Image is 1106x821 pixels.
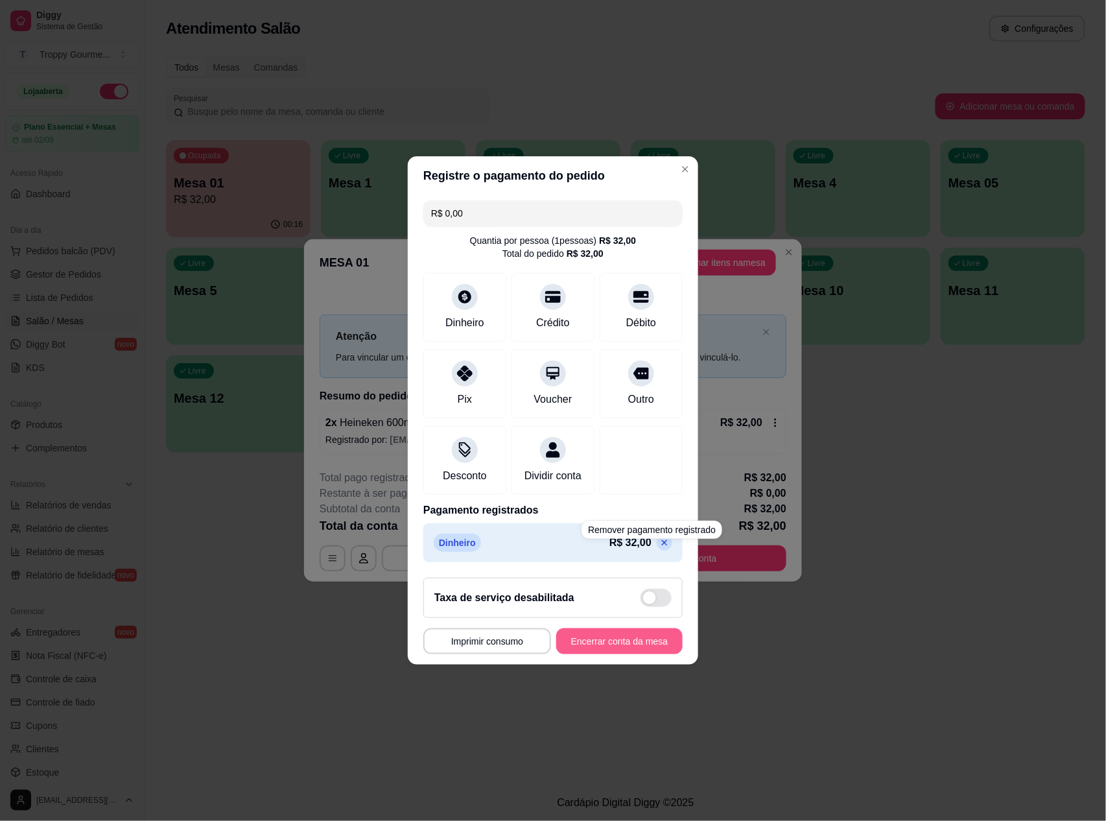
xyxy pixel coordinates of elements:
button: Close [675,159,696,180]
h2: Taxa de serviço desabilitada [434,590,574,606]
div: Voucher [534,392,572,407]
div: Dinheiro [445,315,484,331]
p: R$ 32,00 [609,535,652,551]
button: Encerrar conta da mesa [556,628,683,654]
div: Total do pedido [502,247,604,260]
div: Débito [626,315,656,331]
div: R$ 32,00 [599,234,636,247]
div: Quantia por pessoa ( 1 pessoas) [470,234,636,247]
input: Ex.: hambúrguer de cordeiro [431,200,675,226]
div: Remover pagamento registrado [582,521,722,539]
p: Pagamento registrados [423,503,683,518]
button: Imprimir consumo [423,628,551,654]
div: Outro [628,392,654,407]
div: Crédito [536,315,570,331]
div: R$ 32,00 [567,247,604,260]
div: Pix [458,392,472,407]
div: Dividir conta [524,468,582,484]
p: Dinheiro [434,534,481,552]
div: Desconto [443,468,487,484]
header: Registre o pagamento do pedido [408,156,698,195]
